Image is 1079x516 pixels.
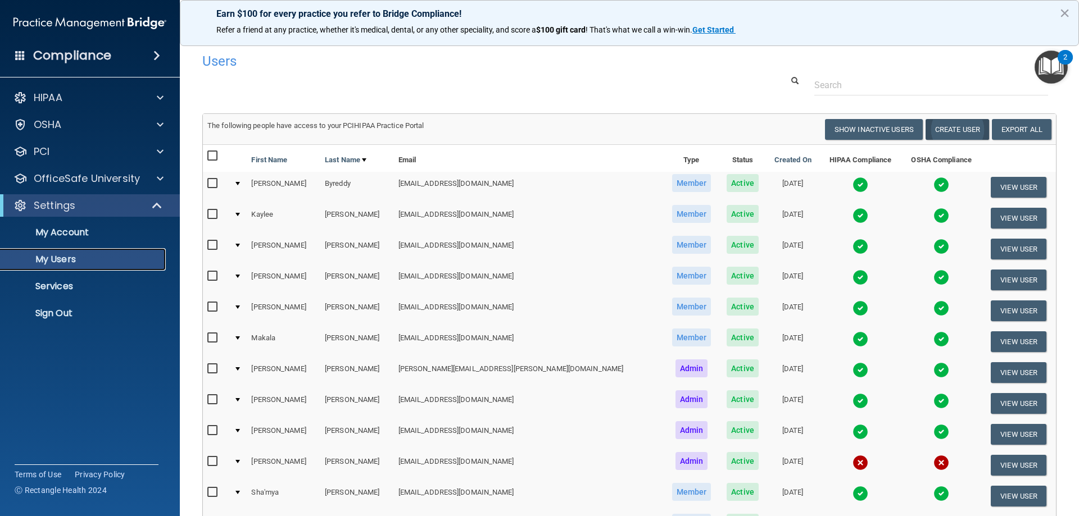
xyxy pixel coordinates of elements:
a: OSHA [13,118,164,131]
td: [EMAIL_ADDRESS][DOMAIN_NAME] [394,326,664,357]
img: tick.e7d51cea.svg [853,331,868,347]
td: [EMAIL_ADDRESS][DOMAIN_NAME] [394,388,664,419]
button: View User [991,208,1046,229]
td: [DATE] [766,295,819,326]
a: PCI [13,145,164,158]
a: Privacy Policy [75,469,125,480]
td: [PERSON_NAME] [320,419,394,450]
span: Active [727,298,759,316]
img: tick.e7d51cea.svg [933,393,949,409]
td: [EMAIL_ADDRESS][DOMAIN_NAME] [394,172,664,203]
img: tick.e7d51cea.svg [853,270,868,285]
button: View User [991,331,1046,352]
a: Last Name [325,153,366,167]
strong: Get Started [692,25,734,34]
span: Admin [675,359,708,377]
span: Active [727,205,759,223]
td: [PERSON_NAME][EMAIL_ADDRESS][PERSON_NAME][DOMAIN_NAME] [394,357,664,388]
p: Services [7,281,161,292]
img: tick.e7d51cea.svg [853,177,868,193]
span: Member [672,205,711,223]
td: [PERSON_NAME] [320,388,394,419]
th: OSHA Compliance [901,145,981,172]
button: Open Resource Center, 2 new notifications [1035,51,1068,84]
button: View User [991,362,1046,383]
img: tick.e7d51cea.svg [933,239,949,254]
td: [EMAIL_ADDRESS][DOMAIN_NAME] [394,481,664,512]
p: Earn $100 for every practice you refer to Bridge Compliance! [216,8,1042,19]
button: View User [991,393,1046,414]
button: View User [991,300,1046,321]
h4: Compliance [33,48,111,63]
button: Close [1059,4,1070,22]
td: [DATE] [766,481,819,512]
td: [PERSON_NAME] [320,203,394,234]
span: Active [727,236,759,254]
span: Member [672,328,711,346]
p: HIPAA [34,91,62,104]
p: PCI [34,145,49,158]
span: Active [727,359,759,377]
strong: $100 gift card [536,25,586,34]
span: Active [727,267,759,285]
td: [DATE] [766,264,819,295]
button: View User [991,177,1046,198]
button: View User [991,486,1046,506]
img: tick.e7d51cea.svg [933,300,949,316]
span: Admin [675,421,708,439]
td: [EMAIL_ADDRESS][DOMAIN_NAME] [394,264,664,295]
td: Sha'mya [247,481,320,512]
td: [PERSON_NAME] [320,326,394,357]
span: Active [727,421,759,439]
td: [DATE] [766,203,819,234]
th: Type [664,145,719,172]
a: Settings [13,199,163,212]
th: HIPAA Compliance [819,145,901,172]
img: tick.e7d51cea.svg [853,300,868,316]
p: Settings [34,199,75,212]
td: Kaylee [247,203,320,234]
span: Ⓒ Rectangle Health 2024 [15,485,107,496]
td: [PERSON_NAME] [247,419,320,450]
span: Member [672,483,711,501]
p: My Account [7,227,161,238]
a: HIPAA [13,91,164,104]
button: View User [991,424,1046,445]
span: ! That's what we call a win-win. [586,25,692,34]
td: [EMAIL_ADDRESS][DOMAIN_NAME] [394,419,664,450]
td: [EMAIL_ADDRESS][DOMAIN_NAME] [394,295,664,326]
td: [PERSON_NAME] [320,264,394,295]
a: First Name [251,153,287,167]
td: [PERSON_NAME] [247,172,320,203]
td: [DATE] [766,419,819,450]
a: OfficeSafe University [13,172,164,185]
a: Export All [992,119,1051,140]
img: tick.e7d51cea.svg [933,208,949,223]
img: tick.e7d51cea.svg [853,239,868,254]
img: tick.e7d51cea.svg [933,486,949,501]
a: Get Started [692,25,736,34]
td: [EMAIL_ADDRESS][DOMAIN_NAME] [394,203,664,234]
p: OfficeSafe University [34,172,140,185]
span: Member [672,298,711,316]
td: [PERSON_NAME] [247,450,320,481]
th: Email [394,145,664,172]
span: The following people have access to your PCIHIPAA Practice Portal [207,121,424,130]
span: Member [672,267,711,285]
p: Sign Out [7,308,161,319]
img: tick.e7d51cea.svg [853,486,868,501]
input: Search [814,75,1048,95]
p: My Users [7,254,161,265]
button: Show Inactive Users [825,119,923,140]
img: tick.e7d51cea.svg [853,424,868,440]
img: tick.e7d51cea.svg [933,270,949,285]
img: tick.e7d51cea.svg [933,362,949,378]
h4: Users [202,54,693,69]
td: [DATE] [766,450,819,481]
img: cross.ca9f0e7f.svg [853,455,868,471]
p: OSHA [34,118,62,131]
img: tick.e7d51cea.svg [933,424,949,440]
div: 2 [1063,57,1067,72]
span: Active [727,174,759,192]
img: tick.e7d51cea.svg [933,331,949,347]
